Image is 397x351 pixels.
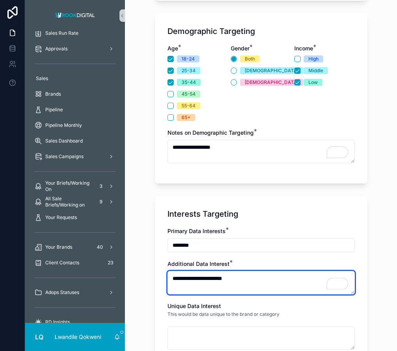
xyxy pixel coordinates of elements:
[45,138,83,144] span: Sales Dashboard
[167,303,221,309] span: Unique Data Interest
[45,91,61,97] span: Brands
[45,214,77,221] span: Your Requests
[30,71,120,86] a: Sales
[105,258,116,267] div: 23
[30,103,120,117] a: Pipeline
[45,122,82,128] span: Pipeline Monthly
[308,55,319,62] div: High
[45,153,84,160] span: Sales Campaigns
[30,256,120,270] a: Client Contacts23
[30,42,120,56] a: Approvals
[45,46,68,52] span: Approvals
[167,228,226,234] span: Primary Data Interests
[45,196,93,208] span: All Sale Briefs/Working on
[182,91,196,98] div: 45-54
[167,208,238,219] h1: Interests Targeting
[30,118,120,132] a: Pipeline Monthly
[30,315,120,329] a: RD Insights
[231,45,249,52] span: Gender
[30,134,120,148] a: Sales Dashboard
[182,67,196,74] div: 25-34
[96,182,105,191] div: 3
[308,67,323,74] div: Middle
[45,30,78,36] span: Sales Run Rate
[36,75,48,82] span: Sales
[167,45,178,52] span: Age
[308,79,318,86] div: Low
[245,79,299,86] div: [DEMOGRAPHIC_DATA]
[94,242,105,252] div: 40
[182,114,190,121] div: 65+
[30,26,120,40] a: Sales Run Rate
[245,67,299,74] div: [DEMOGRAPHIC_DATA]
[167,260,230,267] span: Additional Data Interest
[35,332,43,342] span: LQ
[167,271,355,294] textarea: To enrich screen reader interactions, please activate Accessibility in Grammarly extension settings
[30,240,120,254] a: Your Brands40
[30,195,120,209] a: All Sale Briefs/Working on9
[45,107,63,113] span: Pipeline
[182,79,196,86] div: 35-44
[25,31,125,323] div: scrollable content
[96,197,105,207] div: 9
[30,150,120,164] a: Sales Campaigns
[182,102,196,109] div: 55-64
[167,311,280,318] p: This would be data unique to the brand or category
[294,45,313,52] span: Income
[30,210,120,224] a: Your Requests
[55,333,101,341] p: Lwandile Qokweni
[53,9,97,22] img: App logo
[45,260,79,266] span: Client Contacts
[30,285,120,299] a: Adops Statuses
[182,55,195,62] div: 18-24
[167,140,355,163] textarea: To enrich screen reader interactions, please activate Accessibility in Grammarly extension settings
[30,87,120,101] a: Brands
[45,319,70,325] span: RD Insights
[45,244,72,250] span: Your Brands
[30,179,120,193] a: Your Briefs/Working On3
[45,289,79,296] span: Adops Statuses
[245,55,255,62] div: Both
[167,129,254,136] span: Notes on Demographic Targeting
[45,180,93,192] span: Your Briefs/Working On
[167,26,255,37] h1: Demographic Targeting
